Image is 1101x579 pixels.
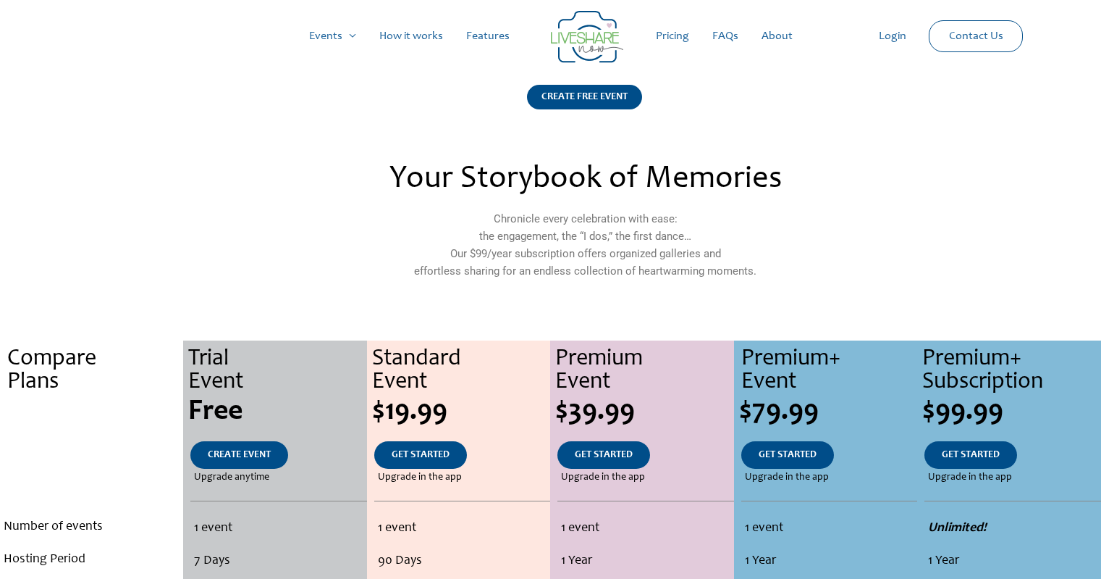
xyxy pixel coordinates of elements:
[374,441,467,469] a: GET STARTED
[741,348,917,394] div: Premium+ Event
[25,13,1076,59] nav: Site Navigation
[271,210,898,280] p: Chronicle every celebration with ease: the engagement, the “I dos,” the first dance… Our $99/year...
[527,85,642,128] a: CREATE FREE EVENT
[368,13,455,59] a: How it works
[745,545,914,578] li: 1 Year
[208,450,271,460] span: CREATE EVENT
[372,398,550,427] div: $19.99
[561,545,730,578] li: 1 Year
[271,164,898,196] h2: Your Storybook of Memories
[928,522,987,535] strong: Unlimited!
[90,472,93,483] span: .
[7,348,183,394] div: Compare Plans
[555,348,733,394] div: Premium Event
[298,13,368,59] a: Events
[561,469,645,486] span: Upgrade in the app
[557,441,650,469] a: GET STARTED
[378,512,547,545] li: 1 event
[73,441,111,469] a: .
[188,348,366,394] div: Trial Event
[190,441,288,469] a: CREATE EVENT
[922,398,1100,427] div: $99.99
[942,450,1000,460] span: GET STARTED
[922,348,1100,394] div: Premium+ Subscription
[745,512,914,545] li: 1 event
[739,398,917,427] div: $79.99
[527,85,642,109] div: CREATE FREE EVENT
[88,398,96,427] span: .
[455,13,521,59] a: Features
[759,450,817,460] span: GET STARTED
[90,450,93,460] span: .
[194,545,362,578] li: 7 Days
[188,398,366,427] div: Free
[372,348,550,394] div: Standard Event
[378,545,547,578] li: 90 Days
[867,13,918,59] a: Login
[750,13,804,59] a: About
[644,13,701,59] a: Pricing
[551,11,623,63] img: Group 14 | Live Photo Slideshow for Events | Create Free Events Album for Any Occasion
[378,469,462,486] span: Upgrade in the app
[561,512,730,545] li: 1 event
[701,13,750,59] a: FAQs
[928,469,1012,486] span: Upgrade in the app
[937,21,1015,51] a: Contact Us
[392,450,450,460] span: GET STARTED
[745,469,829,486] span: Upgrade in the app
[555,398,733,427] div: $39.99
[928,545,1097,578] li: 1 Year
[741,441,834,469] a: GET STARTED
[924,441,1017,469] a: GET STARTED
[4,543,180,576] li: Hosting Period
[194,469,269,486] span: Upgrade anytime
[575,450,633,460] span: GET STARTED
[4,511,180,543] li: Number of events
[194,512,362,545] li: 1 event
